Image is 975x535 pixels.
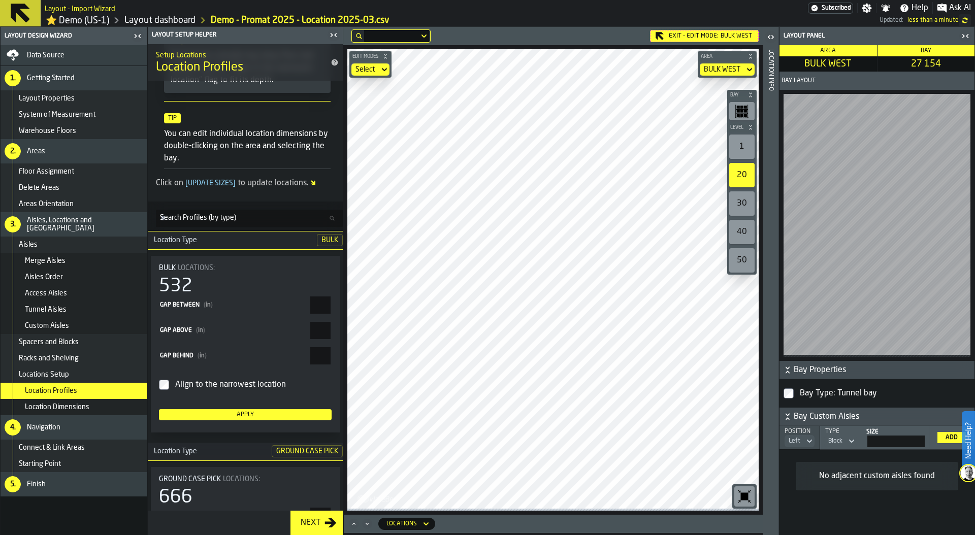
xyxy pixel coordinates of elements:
div: DropdownMenuValue-none [355,65,375,74]
div: button-toolbar-undefined [732,484,757,509]
a: link-to-/wh/i/103622fe-4b04-4da1-b95f-2619b9c959cc/settings/billing [808,3,853,14]
div: Location Type [148,447,272,455]
li: menu Areas Orientation [1,196,147,212]
a: link-to-/wh/i/103622fe-4b04-4da1-b95f-2619b9c959cc/designer [124,15,196,26]
li: menu Warehouse Floors [1,123,147,139]
div: button-toolbar-undefined [727,218,757,246]
span: Ask AI [949,2,971,14]
button: Maximize [348,519,360,529]
li: menu Navigation [1,415,147,440]
span: Aisles, Locations and [GEOGRAPHIC_DATA] [27,216,143,232]
span: Aisles [19,241,38,249]
div: Layout panel [782,32,958,40]
span: Racks and Shelving [19,354,79,362]
span: ) [203,327,205,333]
li: menu Aisles Order [1,269,147,285]
div: 4. [5,419,21,436]
span: ] [233,180,236,187]
span: GROUND CASE PICK [159,476,221,483]
span: Bay Layout [782,77,816,84]
span: Access Aisles [25,289,67,297]
span: Custom Aisles [25,322,69,330]
div: button-toolbar-undefined [727,132,757,161]
header: Layout Design Wizard [1,27,147,45]
input: label [156,210,343,227]
div: Menu Subscription [808,3,853,14]
button: button- [779,408,974,426]
span: Navigation [27,423,60,431]
label: button-toggle-Close me [327,29,341,41]
div: 30 [729,191,755,216]
header: Location Info [763,27,778,535]
div: title-Location Profiles [148,44,343,81]
div: Title [159,264,332,272]
span: 27 154 [880,58,973,70]
li: menu Locations Setup [1,366,147,383]
li: menu Connect & Link Areas [1,440,147,456]
span: in [198,353,207,359]
div: DropdownMenuValue-none [351,63,389,76]
div: 1 [729,135,755,159]
header: Layout Setup Helper [148,27,343,44]
button: button- [727,122,757,132]
li: menu Finish [1,472,147,496]
button: button- [698,51,757,61]
span: [ [185,180,188,187]
span: Area [699,54,745,59]
span: Edit Modes [350,54,380,59]
span: Locations Setup [19,371,69,379]
div: Exit - Edit Mode: [650,30,759,42]
li: menu Getting Started [1,66,147,90]
li: menu Data Source [1,45,147,66]
span: BULK WEST [721,32,752,40]
span: Layout Properties [19,94,75,103]
button: button- [779,361,974,379]
a: link-to-/wh/i/103622fe-4b04-4da1-b95f-2619b9c959cc/import/layout/f8ad7251-a6da-4290-9d71-5cb5c2e5... [211,15,389,26]
div: Layout Design Wizard [3,32,131,40]
div: button-toolbar-undefined [727,161,757,189]
span: Size [866,429,879,435]
div: PositionDropdownMenuValue- [784,428,816,447]
span: Locations: [223,476,260,483]
label: button-toggle-Help [895,2,932,14]
li: menu System of Measurement [1,107,147,123]
div: Apply [163,411,328,418]
div: stat- [151,256,340,432]
li: menu Location Profiles [1,383,147,399]
span: Bay Properties [794,364,972,376]
h2: Sub Title [156,49,318,59]
div: hide filter [356,33,362,39]
span: Aisles Order [25,273,63,281]
button: button-Next [290,511,343,535]
span: Level [728,125,745,130]
div: DropdownMenuValue-locations [386,520,417,527]
span: Help [912,2,928,14]
div: 666 [159,487,192,508]
a: logo-header [349,488,407,509]
label: button-toggle-Ask AI [933,2,975,14]
button: button- [727,90,757,100]
span: Starting Point [19,460,61,468]
li: menu Aisles [1,237,147,253]
label: react-aria37008470-:r5a: [159,508,332,525]
span: Bay Custom Aisles [794,411,972,423]
li: menu Tunnel Aisles [1,302,147,318]
label: react-aria37008470-:r55: [159,322,332,339]
span: Gap behind [160,353,193,359]
label: button-toggle-Notifications [876,3,895,13]
label: react-aria37008470-:r90: [865,428,925,447]
span: Data Source [27,51,64,59]
li: menu Access Aisles [1,285,147,302]
h3: title-section-[object Object] [148,202,343,231]
li: menu Areas [1,139,147,163]
span: Tunnel Aisles [25,306,67,314]
button: button-Apply [159,409,332,420]
div: button-toolbar-undefined [727,189,757,218]
header: Layout panel [779,27,974,45]
span: Update Sizes [183,180,238,187]
div: 5. [5,476,21,492]
div: Add [941,434,962,441]
nav: Breadcrumb [45,14,462,26]
input: react-aria37008470-:r57: react-aria37008470-:r57: [310,347,331,364]
input: react-aria37008470-:r53: react-aria37008470-:r53: [310,296,331,314]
